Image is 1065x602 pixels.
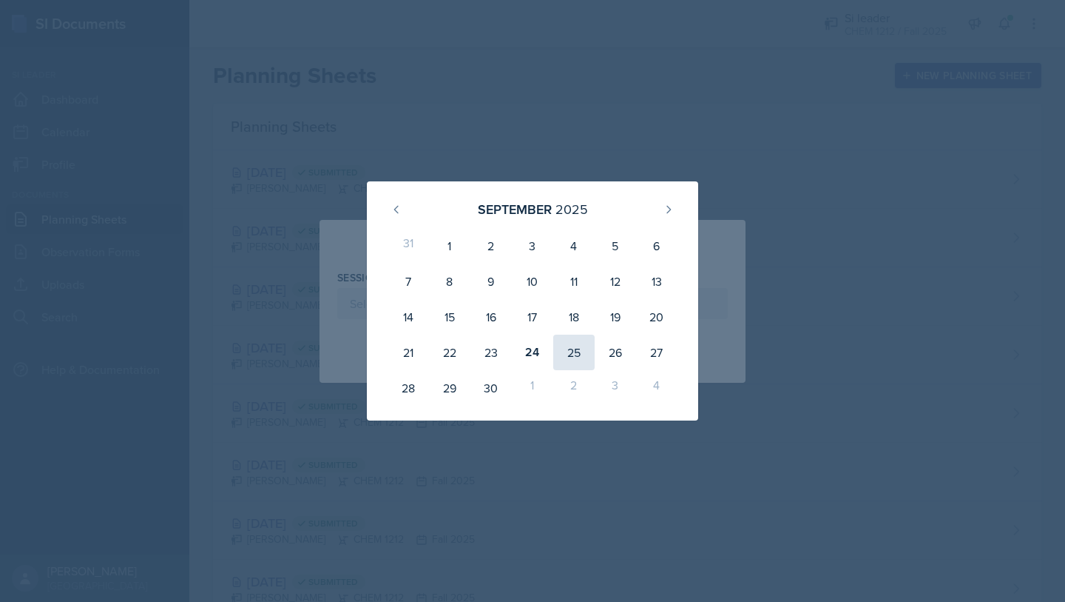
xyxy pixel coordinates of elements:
div: 23 [470,335,512,370]
div: 18 [553,299,595,335]
div: 5 [595,228,636,264]
div: 4 [636,370,677,406]
div: 10 [512,264,553,299]
div: 1 [429,228,470,264]
div: 1 [512,370,553,406]
div: 31 [388,228,429,264]
div: 6 [636,228,677,264]
div: 2 [470,228,512,264]
div: 16 [470,299,512,335]
div: 11 [553,264,595,299]
div: 25 [553,335,595,370]
div: 7 [388,264,429,299]
div: 3 [512,228,553,264]
div: 8 [429,264,470,299]
div: 2025 [555,199,588,219]
div: 13 [636,264,677,299]
div: 29 [429,370,470,406]
div: 9 [470,264,512,299]
div: 15 [429,299,470,335]
div: 20 [636,299,677,335]
div: 2 [553,370,595,406]
div: 26 [595,335,636,370]
div: 21 [388,335,429,370]
div: 3 [595,370,636,406]
div: 12 [595,264,636,299]
div: 19 [595,299,636,335]
div: 27 [636,335,677,370]
div: 28 [388,370,429,406]
div: 4 [553,228,595,264]
div: 17 [512,299,553,335]
div: 30 [470,370,512,406]
div: September [478,199,552,219]
div: 14 [388,299,429,335]
div: 22 [429,335,470,370]
div: 24 [512,335,553,370]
